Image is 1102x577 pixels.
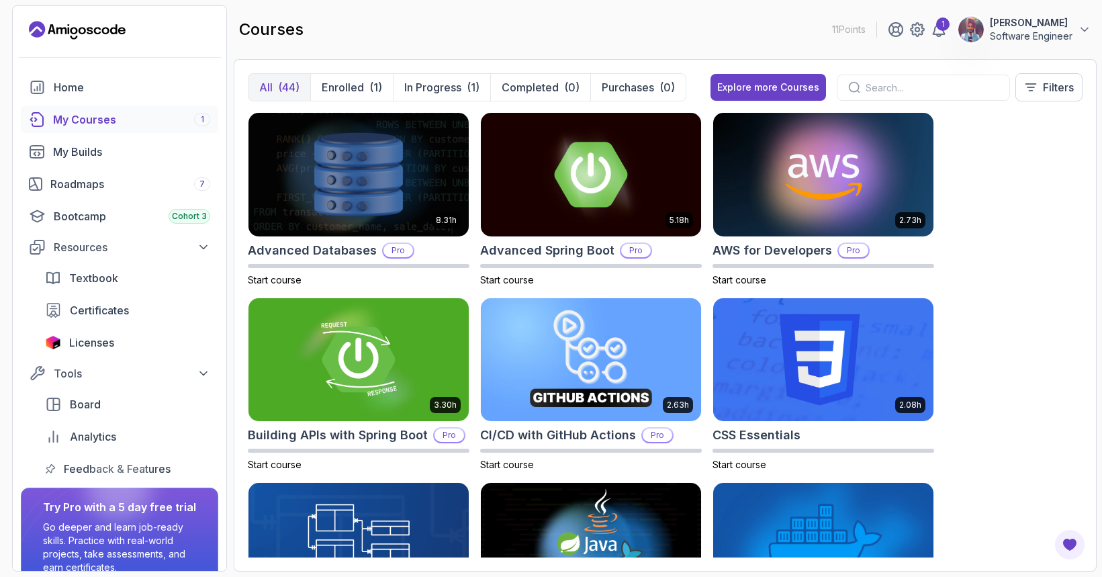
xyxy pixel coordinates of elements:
p: 2.63h [667,400,689,410]
a: bootcamp [21,203,218,230]
button: In Progress(1) [393,74,490,101]
span: Textbook [69,270,118,286]
p: 2.73h [899,215,921,226]
a: analytics [37,423,218,450]
div: 1 [936,17,950,31]
div: My Courses [53,112,210,128]
h2: Building APIs with Spring Boot [248,426,428,445]
h2: Advanced Spring Boot [480,241,614,260]
p: 5.18h [670,215,689,226]
h2: courses [239,19,304,40]
a: courses [21,106,218,133]
a: licenses [37,329,218,356]
div: (44) [278,79,300,95]
span: 7 [199,179,205,189]
a: textbook [37,265,218,292]
p: Purchases [602,79,654,95]
div: Home [54,79,210,95]
h2: CSS Essentials [713,426,800,445]
div: My Builds [53,144,210,160]
button: Purchases(0) [590,74,686,101]
div: (0) [564,79,580,95]
p: 3.30h [434,400,457,410]
a: Landing page [29,19,126,41]
span: Certificates [70,302,129,318]
button: Resources [21,235,218,259]
div: Resources [54,239,210,255]
p: [PERSON_NAME] [990,16,1072,30]
p: 8.31h [436,215,457,226]
button: Completed(0) [490,74,590,101]
span: Start course [248,459,302,470]
span: Board [70,396,101,412]
button: Open Feedback Button [1054,529,1086,561]
p: 11 Points [832,23,866,36]
div: Roadmaps [50,176,210,192]
img: jetbrains icon [45,336,61,349]
button: Explore more Courses [710,74,826,101]
input: Search... [866,81,999,95]
span: Feedback & Features [64,461,171,477]
button: Enrolled(1) [310,74,393,101]
button: Filters [1015,73,1083,101]
span: Start course [248,274,302,285]
button: user profile image[PERSON_NAME]Software Engineer [958,16,1091,43]
p: In Progress [404,79,461,95]
h2: CI/CD with GitHub Actions [480,426,636,445]
div: Explore more Courses [717,81,819,94]
img: CI/CD with GitHub Actions card [481,298,701,422]
span: Start course [713,274,766,285]
p: All [259,79,273,95]
img: user profile image [958,17,984,42]
img: CSS Essentials card [713,298,933,422]
p: Enrolled [322,79,364,95]
a: board [37,391,218,418]
span: Start course [480,459,534,470]
span: Analytics [70,429,116,445]
a: home [21,74,218,101]
div: Tools [54,365,210,382]
a: roadmaps [21,171,218,197]
h2: AWS for Developers [713,241,832,260]
p: Completed [502,79,559,95]
img: Building APIs with Spring Boot card [248,298,469,422]
span: Licenses [69,335,114,351]
span: 1 [201,114,204,125]
p: 2.08h [899,400,921,410]
p: Pro [621,244,651,257]
h2: Advanced Databases [248,241,377,260]
p: Filters [1043,79,1074,95]
div: (0) [659,79,675,95]
span: Cohort 3 [172,211,207,222]
p: Software Engineer [990,30,1072,43]
div: (1) [369,79,382,95]
p: Pro [383,244,413,257]
span: Start course [480,274,534,285]
span: Start course [713,459,766,470]
div: Bootcamp [54,208,210,224]
p: Go deeper and learn job-ready skills. Practice with real-world projects, take assessments, and ea... [43,521,196,574]
p: Pro [839,244,868,257]
p: Pro [643,429,672,442]
a: certificates [37,297,218,324]
img: AWS for Developers card [713,113,933,236]
img: Advanced Databases card [248,113,469,236]
button: All(44) [248,74,310,101]
a: feedback [37,455,218,482]
a: 1 [931,21,947,38]
a: builds [21,138,218,165]
div: (1) [467,79,479,95]
img: Advanced Spring Boot card [481,113,701,236]
button: Tools [21,361,218,386]
p: Pro [434,429,464,442]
